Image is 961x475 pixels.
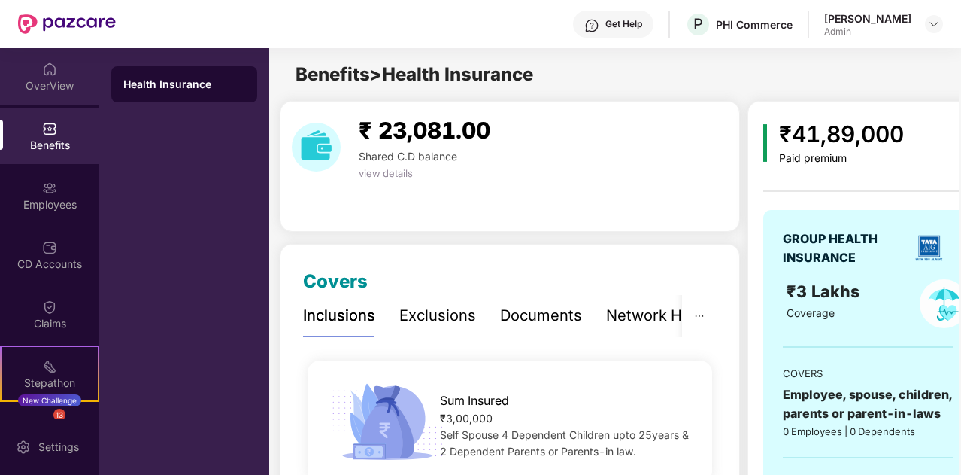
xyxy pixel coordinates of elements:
img: svg+xml;base64,PHN2ZyBpZD0iQ2xhaW0iIHhtbG5zPSJodHRwOi8vd3d3LnczLm9yZy8yMDAwL3N2ZyIgd2lkdGg9IjIwIi... [42,300,57,315]
div: 13 [53,409,65,421]
div: PHI Commerce [716,17,793,32]
div: [PERSON_NAME] [824,11,911,26]
img: svg+xml;base64,PHN2ZyBpZD0iU2V0dGluZy0yMHgyMCIgeG1sbnM9Imh0dHA6Ly93d3cudzMub3JnLzIwMDAvc3ZnIiB3aW... [16,440,31,455]
div: Stepathon [2,376,98,391]
span: Benefits > Health Insurance [296,63,533,85]
img: svg+xml;base64,PHN2ZyBpZD0iSGVscC0zMngzMiIgeG1sbnM9Imh0dHA6Ly93d3cudzMub3JnLzIwMDAvc3ZnIiB3aWR0aD... [584,18,599,33]
span: ₹3 Lakhs [787,282,864,301]
span: ₹ 23,081.00 [359,117,490,144]
div: Health Insurance [123,77,245,92]
img: svg+xml;base64,PHN2ZyB4bWxucz0iaHR0cDovL3d3dy53My5vcmcvMjAwMC9zdmciIHdpZHRoPSIyMSIgaGVpZ2h0PSIyMC... [42,359,57,374]
button: ellipsis [682,295,717,336]
img: svg+xml;base64,PHN2ZyBpZD0iRHJvcGRvd24tMzJ4MzIiIHhtbG5zPSJodHRwOi8vd3d3LnczLm9yZy8yMDAwL3N2ZyIgd2... [928,18,940,30]
img: download [292,123,341,172]
div: Network Hospitals [606,304,738,327]
div: Exclusions [399,304,476,327]
div: ₹3,00,000 [440,410,693,427]
div: Inclusions [303,304,375,327]
div: COVERS [783,366,953,381]
span: view details [359,167,413,179]
div: Paid premium [779,152,904,165]
div: Settings [34,440,83,455]
div: ₹41,89,000 [779,117,904,152]
div: Admin [824,26,911,38]
span: Shared C.D balance [359,150,457,163]
span: Covers [303,270,368,292]
img: New Pazcare Logo [18,14,116,34]
img: svg+xml;base64,PHN2ZyBpZD0iRW1wbG95ZWVzIiB4bWxucz0iaHR0cDovL3d3dy53My5vcmcvMjAwMC9zdmciIHdpZHRoPS... [42,181,57,196]
div: Documents [500,304,582,327]
span: Self Spouse 4 Dependent Children upto 25years & 2 Dependent Parents or Parents-in law. [440,428,689,458]
img: icon [326,379,448,464]
div: New Challenge [18,394,81,406]
img: icon [763,124,767,162]
span: P [693,15,703,33]
span: ellipsis [694,311,705,321]
img: svg+xml;base64,PHN2ZyBpZD0iQmVuZWZpdHMiIHhtbG5zPSJodHRwOi8vd3d3LnczLm9yZy8yMDAwL3N2ZyIgd2lkdGg9Ij... [42,121,57,136]
img: svg+xml;base64,PHN2ZyBpZD0iQ0RfQWNjb3VudHMiIGRhdGEtbmFtZT0iQ0QgQWNjb3VudHMiIHhtbG5zPSJodHRwOi8vd3... [42,240,57,255]
img: insurerLogo [910,229,948,267]
div: Get Help [605,18,642,30]
div: Employee, spouse, children, parents or parent-in-laws [783,385,953,423]
span: Sum Insured [440,391,509,410]
div: 0 Employees | 0 Dependents [783,424,953,439]
div: GROUP HEALTH INSURANCE [783,230,905,267]
img: svg+xml;base64,PHN2ZyBpZD0iSG9tZSIgeG1sbnM9Imh0dHA6Ly93d3cudzMub3JnLzIwMDAvc3ZnIiB3aWR0aD0iMjAiIG... [42,62,57,77]
span: Coverage [787,306,835,319]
